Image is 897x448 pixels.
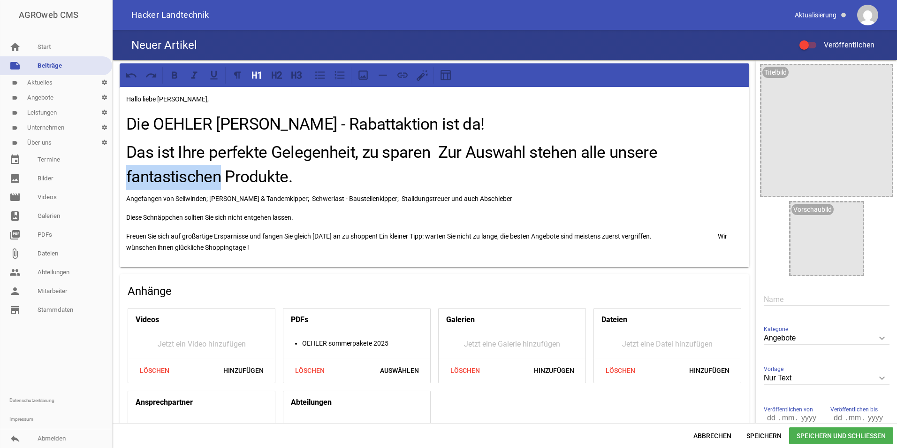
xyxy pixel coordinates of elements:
[283,414,430,440] div: Jetzt eine Abteilung hinzufügen
[764,412,780,424] input: dd
[9,433,21,444] i: reply
[131,11,209,19] span: Hacker Landtechnik
[9,229,21,240] i: picture_as_pdf
[780,412,797,424] input: mm
[442,362,487,379] span: Löschen
[97,105,112,120] i: settings
[526,362,582,379] span: Hinzufügen
[789,427,893,444] span: Speichern und Schließen
[9,210,21,222] i: photo_album
[874,331,889,346] i: keyboard_arrow_down
[594,331,741,358] div: Jetzt eine Datei hinzufügen
[9,173,21,184] i: image
[128,331,275,358] div: Jetzt ein Video hinzufügen
[147,420,275,432] li: [PERSON_NAME] Hacker Landtechnik
[302,338,430,349] li: OEHLER sommerpakete 2025
[764,405,813,414] span: Veröffentlichen von
[126,231,743,253] p: Freuen Sie sich auf großartige Ersparnisse und fangen Sie gleich [DATE] an zu shoppen! Ein kleine...
[9,154,21,165] i: event
[126,140,743,190] h1: Das ist Ihre perfekte Gelegenheit, zu sparen Zur Auswahl stehen alle unsere fantastischen Produkte.
[12,95,18,101] i: label
[9,248,21,259] i: attach_file
[97,135,112,150] i: settings
[128,284,741,299] h4: Anhänge
[12,80,18,86] i: label
[126,193,743,204] p: Angefangen von Seilwinden; [PERSON_NAME] & Tandemkipper; Schwerlast - Baustellenkipper; Stalldung...
[9,304,21,316] i: store_mall_directory
[97,120,112,135] i: settings
[9,192,21,203] i: movie
[830,412,846,424] input: dd
[439,331,585,358] div: Jetzt eine Galerie hinzufügen
[739,427,789,444] span: Speichern
[372,362,426,379] span: Auswählen
[126,93,743,105] p: Hallo liebe [PERSON_NAME],
[136,395,193,410] h4: Ansprechpartner
[126,112,743,137] h1: Die OEHLER [PERSON_NAME] - Rabattaktion ist da!
[9,60,21,71] i: note
[291,395,332,410] h4: Abteilungen
[131,38,197,53] h4: Neuer Artikel
[216,362,271,379] span: Hinzufügen
[12,125,18,131] i: label
[126,212,743,223] p: Diese Schnäppchen sollten Sie sich nicht entgehen lassen.
[97,75,112,90] i: settings
[682,362,737,379] span: Hinzufügen
[97,90,112,105] i: settings
[291,312,308,327] h4: PDFs
[830,405,878,414] span: Veröffentlichen bis
[446,312,475,327] h4: Galerien
[874,371,889,386] i: keyboard_arrow_down
[846,412,863,424] input: mm
[9,41,21,53] i: home
[132,362,177,379] span: Löschen
[797,412,820,424] input: yyyy
[136,312,159,327] h4: Videos
[12,140,18,146] i: label
[9,267,21,278] i: people
[601,312,627,327] h4: Dateien
[762,67,789,78] div: Titelbild
[287,362,332,379] span: Löschen
[9,286,21,297] i: person
[863,412,887,424] input: yyyy
[598,362,643,379] span: Löschen
[686,427,739,444] span: Abbrechen
[791,204,834,215] div: Vorschaubild
[813,40,874,49] span: Veröffentlichen
[12,110,18,116] i: label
